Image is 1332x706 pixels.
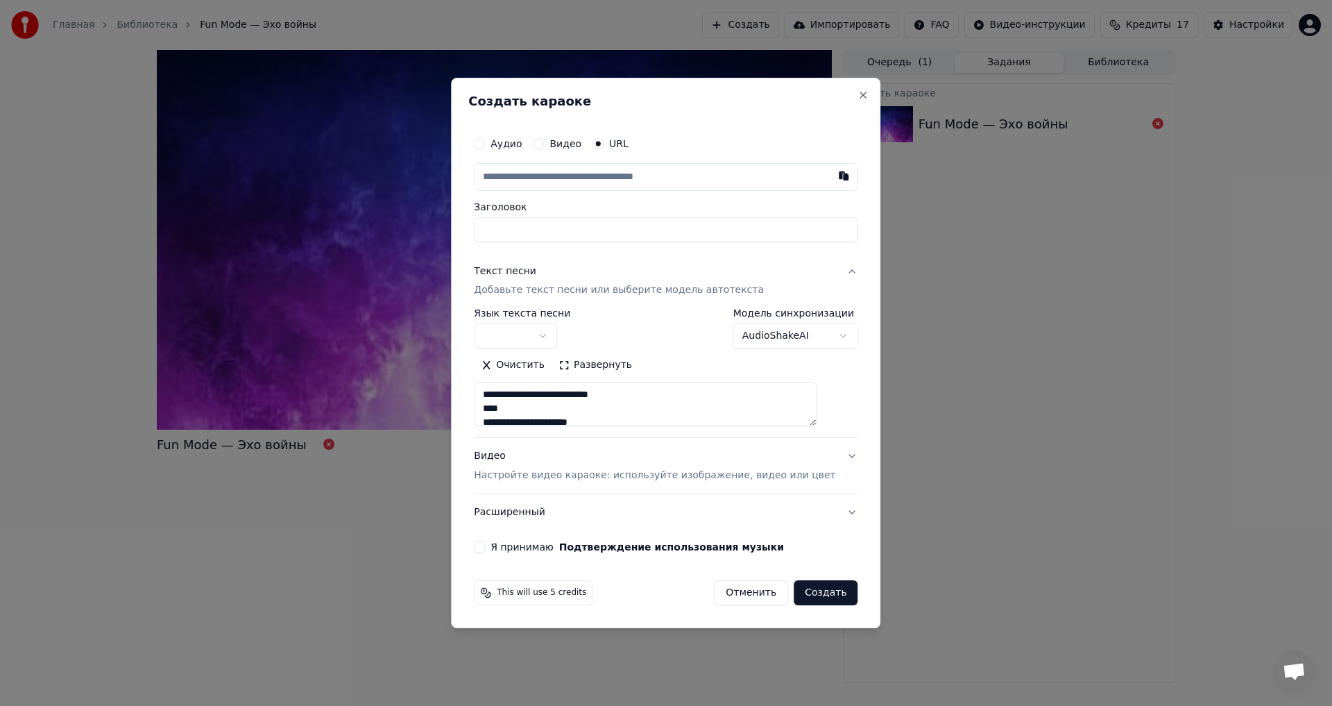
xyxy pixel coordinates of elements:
[474,309,570,319] label: Язык текста песни
[794,580,857,605] button: Создать
[474,202,857,212] label: Заголовок
[474,253,857,309] button: Текст песниДобавьте текст песни или выберите модель автотекста
[559,542,784,552] button: Я принимаю
[552,355,639,377] button: Развернуть
[474,284,764,298] p: Добавьте текст песни или выберите модель автотекста
[733,309,858,319] label: Модель синхронизации
[714,580,788,605] button: Отменить
[474,450,835,483] div: Видео
[468,95,863,108] h2: Создать караоке
[474,264,536,278] div: Текст песни
[549,139,581,149] label: Видео
[474,494,857,530] button: Расширенный
[474,309,857,438] div: Текст песниДобавьте текст песни или выберите модель автотекста
[474,469,835,482] p: Настройте видео караоке: используйте изображение, видео или цвет
[497,587,586,598] span: This will use 5 credits
[474,355,552,377] button: Очистить
[490,139,522,149] label: Аудио
[609,139,629,149] label: URL
[490,542,784,552] label: Я принимаю
[474,439,857,494] button: ВидеоНастройте видео караоке: используйте изображение, видео или цвет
